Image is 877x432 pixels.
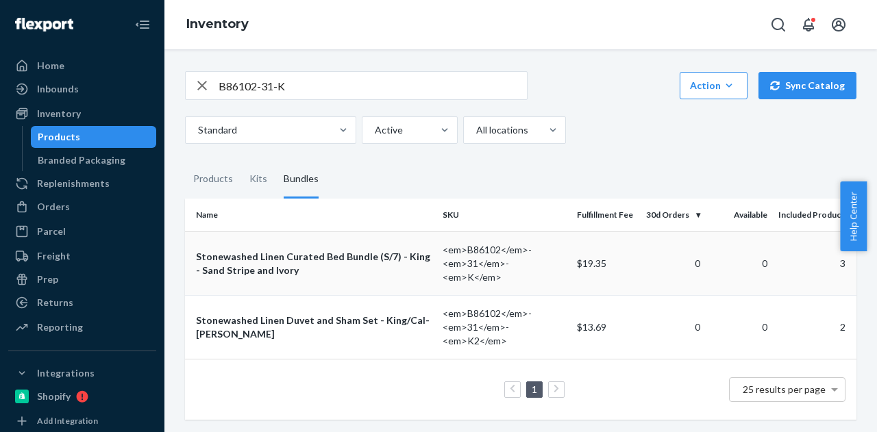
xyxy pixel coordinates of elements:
a: Inventory [186,16,249,31]
th: Name [185,199,437,231]
div: Home [37,59,64,73]
input: Active [373,123,375,137]
ol: breadcrumbs [175,5,260,45]
a: Inbounds [8,78,156,100]
div: Reporting [37,320,83,334]
button: Help Center [840,181,867,251]
div: Integrations [37,366,95,380]
button: Sync Catalog [758,72,856,99]
input: Standard [197,123,198,137]
button: Open notifications [795,11,822,38]
span: 25 results per page [743,383,826,395]
input: All locations [475,123,476,137]
div: Parcel [37,225,66,238]
a: Parcel [8,220,156,242]
th: SKU [437,199,571,231]
button: Open Search Box [765,11,792,38]
a: Prep [8,268,156,290]
td: 0 [706,231,773,295]
input: Search inventory by name or sku [219,72,527,99]
div: Returns [37,296,73,309]
div: Inbounds [37,82,79,96]
td: 2 [773,295,857,359]
a: Shopify [8,385,156,407]
div: Products [38,130,80,144]
td: $19.35 [571,231,639,295]
div: Stonewashed Linen Curated Bed Bundle (S/7) - King - Sand Stripe and Ivory [196,250,432,277]
div: Shopify [37,390,71,403]
th: 30d Orders [639,199,706,231]
td: 3 [773,231,857,295]
div: Orders [37,200,70,214]
a: Branded Packaging [31,149,157,171]
div: Prep [37,272,58,286]
a: Products [31,126,157,148]
a: Page 1 is your current page [529,383,540,395]
a: Home [8,55,156,77]
a: Inventory [8,103,156,125]
div: Action [690,79,737,92]
td: 0 [706,295,773,359]
div: Freight [37,249,71,263]
div: Bundles [284,160,319,199]
a: Add Integration [8,413,156,429]
a: Returns [8,292,156,314]
th: Included Products [773,199,857,231]
th: Available [706,199,773,231]
a: Replenishments [8,173,156,194]
img: Flexport logo [15,18,73,31]
a: Reporting [8,316,156,338]
div: Replenishments [37,177,110,190]
td: <em>B86102</em>-<em>31</em>-<em>K</em> [437,231,571,295]
button: Integrations [8,362,156,384]
div: Add Integration [37,415,98,427]
a: Freight [8,245,156,267]
div: Stonewashed Linen Duvet and Sham Set - King/Cal-[PERSON_NAME] [196,314,432,341]
td: <em>B86102</em>-<em>31</em>-<em>K2</em> [437,295,571,359]
td: 0 [639,295,706,359]
div: Inventory [37,107,81,120]
th: Fulfillment Fee [571,199,639,231]
div: Branded Packaging [38,153,125,167]
td: 0 [639,231,706,295]
div: Kits [249,160,267,199]
button: Close Navigation [129,11,156,38]
button: Open account menu [825,11,852,38]
button: Action [680,72,748,99]
a: Orders [8,196,156,218]
td: $13.69 [571,295,639,359]
div: Products [193,160,233,199]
